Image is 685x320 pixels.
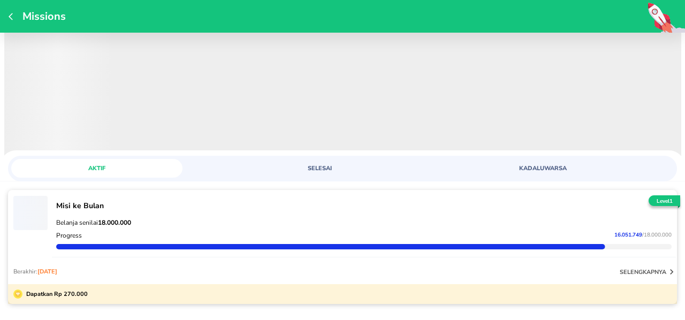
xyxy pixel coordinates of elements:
button: ‌ [4,33,681,166]
strong: 18.000.000 [98,218,131,227]
p: Dapatkan Rp 270.000 [22,289,88,299]
a: SELESAI [234,159,451,178]
span: KADALUWARSA [463,164,622,172]
button: ‌ [13,195,48,230]
span: 16.051.749 [614,231,642,239]
span: SELESAI [241,164,399,172]
p: Level 1 [646,197,682,205]
span: [DATE] [37,268,57,276]
p: Progress [56,231,82,240]
span: ‌ [13,196,48,230]
div: loyalty mission tabs [8,156,677,178]
span: / 18.000.000 [642,231,672,239]
a: KADALUWARSA [457,159,674,178]
a: AKTIF [11,159,228,178]
span: Belanja senilai [56,218,131,227]
span: AKTIF [18,164,176,172]
button: selengkapnya [620,266,677,277]
p: Missions [17,9,66,24]
p: Berakhir: [13,268,57,276]
p: Misi ke Bulan [56,201,672,211]
p: selengkapnya [620,268,666,276]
